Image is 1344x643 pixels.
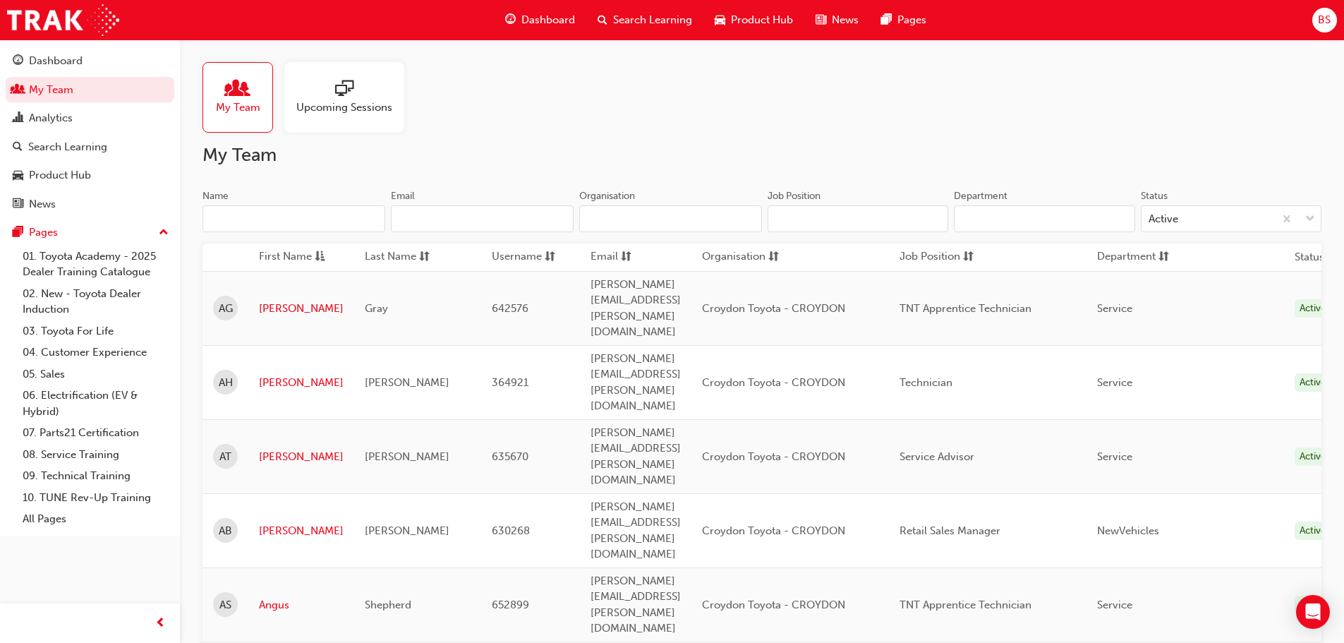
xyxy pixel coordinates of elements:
[259,597,344,613] a: Angus
[598,11,607,29] span: search-icon
[219,375,233,391] span: AH
[29,110,73,126] div: Analytics
[17,320,174,342] a: 03. Toyota For Life
[6,134,174,160] a: Search Learning
[613,12,692,28] span: Search Learning
[365,248,442,266] button: Last Namesorting-icon
[832,12,859,28] span: News
[492,450,528,463] span: 635670
[1097,302,1132,315] span: Service
[1295,522,1331,541] div: Active
[29,53,83,69] div: Dashboard
[29,196,56,212] div: News
[17,283,174,320] a: 02. New - Toyota Dealer Induction
[219,301,233,317] span: AG
[259,248,312,266] span: First Name
[1305,210,1315,229] span: down-icon
[881,11,892,29] span: pages-icon
[259,523,344,539] a: [PERSON_NAME]
[6,220,174,246] button: Pages
[1296,595,1330,629] div: Open Intercom Messenger
[702,248,765,266] span: Organisation
[900,376,952,389] span: Technician
[768,189,821,203] div: Job Position
[202,62,284,133] a: My Team
[6,105,174,131] a: Analytics
[1295,596,1331,615] div: Active
[1295,249,1324,265] th: Status
[155,615,166,632] span: prev-icon
[17,444,174,466] a: 08. Service Training
[1312,8,1337,32] button: BS
[365,376,449,389] span: [PERSON_NAME]
[954,189,1007,203] div: Department
[1158,248,1169,266] span: sorting-icon
[17,422,174,444] a: 07. Parts21 Certification
[202,144,1321,167] h2: My Team
[900,599,1031,611] span: TNT Apprentice Technician
[870,6,938,35] a: pages-iconPages
[963,248,974,266] span: sorting-icon
[202,189,229,203] div: Name
[13,227,23,239] span: pages-icon
[731,12,793,28] span: Product Hub
[900,450,974,463] span: Service Advisor
[702,302,845,315] span: Croydon Toyota - CROYDON
[1097,524,1159,537] span: NewVehicles
[591,575,681,635] span: [PERSON_NAME][EMAIL_ADDRESS][PERSON_NAME][DOMAIN_NAME]
[1318,12,1331,28] span: BS
[365,450,449,463] span: [PERSON_NAME]
[900,248,977,266] button: Job Positionsorting-icon
[492,599,529,611] span: 652899
[591,352,681,413] span: [PERSON_NAME][EMAIL_ADDRESS][PERSON_NAME][DOMAIN_NAME]
[6,162,174,188] a: Product Hub
[219,597,231,613] span: AS
[315,248,325,266] span: asc-icon
[900,248,960,266] span: Job Position
[17,363,174,385] a: 05. Sales
[419,248,430,266] span: sorting-icon
[1097,599,1132,611] span: Service
[900,524,1000,537] span: Retail Sales Manager
[296,100,392,116] span: Upcoming Sessions
[1295,299,1331,318] div: Active
[284,62,416,133] a: Upcoming Sessions
[216,100,260,116] span: My Team
[591,500,681,561] span: [PERSON_NAME][EMAIL_ADDRESS][PERSON_NAME][DOMAIN_NAME]
[259,301,344,317] a: [PERSON_NAME]
[17,487,174,509] a: 10. TUNE Rev-Up Training
[492,248,542,266] span: Username
[229,80,247,100] span: people-icon
[391,205,574,232] input: Email
[804,6,870,35] a: news-iconNews
[505,11,516,29] span: guage-icon
[28,139,107,155] div: Search Learning
[219,449,231,465] span: AT
[492,248,569,266] button: Usernamesorting-icon
[591,278,681,339] span: [PERSON_NAME][EMAIL_ADDRESS][PERSON_NAME][DOMAIN_NAME]
[17,465,174,487] a: 09. Technical Training
[954,205,1134,232] input: Department
[1097,376,1132,389] span: Service
[545,248,555,266] span: sorting-icon
[365,599,411,611] span: Shepherd
[492,376,528,389] span: 364921
[17,342,174,363] a: 04. Customer Experience
[591,426,681,487] span: [PERSON_NAME][EMAIL_ADDRESS][PERSON_NAME][DOMAIN_NAME]
[219,523,232,539] span: AB
[335,80,353,100] span: sessionType_ONLINE_URL-icon
[703,6,804,35] a: car-iconProduct Hub
[1295,373,1331,392] div: Active
[900,302,1031,315] span: TNT Apprentice Technician
[365,524,449,537] span: [PERSON_NAME]
[159,224,169,242] span: up-icon
[492,302,528,315] span: 642576
[702,248,780,266] button: Organisationsorting-icon
[897,12,926,28] span: Pages
[1097,248,1156,266] span: Department
[1295,447,1331,467] div: Active
[816,11,826,29] span: news-icon
[13,112,23,125] span: chart-icon
[391,189,415,203] div: Email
